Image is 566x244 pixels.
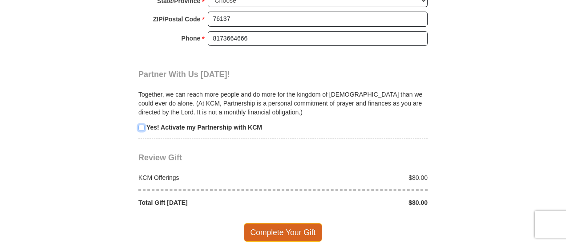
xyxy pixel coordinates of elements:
div: $80.00 [283,198,433,207]
strong: Yes! Activate my Partnership with KCM [146,124,262,131]
p: Together, we can reach more people and do more for the kingdom of [DEMOGRAPHIC_DATA] than we coul... [138,90,428,117]
span: Review Gift [138,153,182,162]
span: Complete Your Gift [244,223,323,242]
strong: ZIP/Postal Code [153,13,201,25]
div: Total Gift [DATE] [134,198,283,207]
div: $80.00 [283,173,433,182]
span: Partner With Us [DATE]! [138,70,230,79]
div: KCM Offerings [134,173,283,182]
strong: Phone [182,32,201,45]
